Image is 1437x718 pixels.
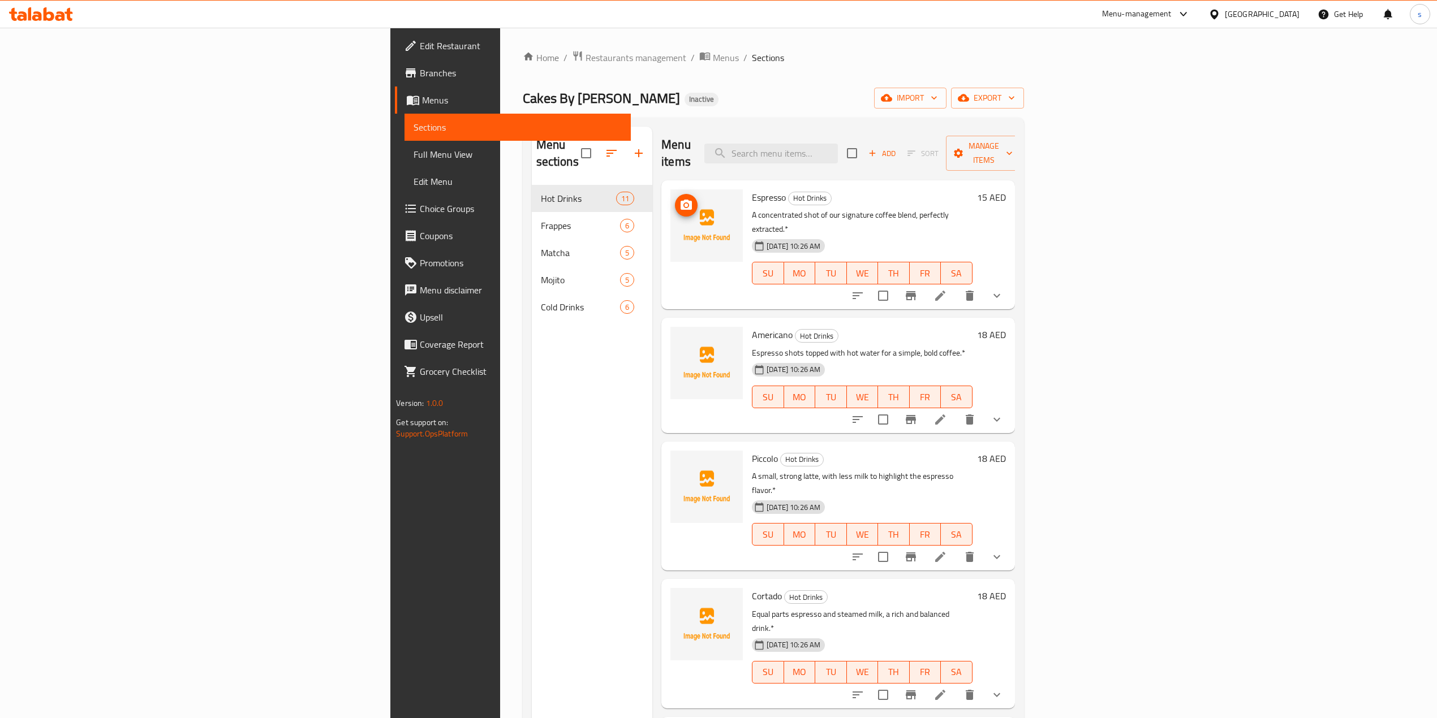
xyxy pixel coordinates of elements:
[815,661,847,684] button: TU
[395,249,630,276] a: Promotions
[977,451,1006,466] h6: 18 AED
[420,256,621,270] span: Promotions
[897,681,924,708] button: Branch-specific-item
[396,396,424,410] span: Version:
[897,282,924,309] button: Branch-specific-item
[784,262,816,284] button: MO
[851,265,874,282] span: WE
[914,526,937,543] span: FR
[752,386,784,408] button: SU
[541,219,620,232] span: Frappes
[910,523,941,546] button: FR
[395,276,630,304] a: Menu disclaimer
[523,85,680,111] span: Cakes By [PERSON_NAME]
[1102,7,1172,21] div: Menu-management
[847,262,879,284] button: WE
[752,262,784,284] button: SU
[621,248,634,258] span: 5
[752,208,973,236] p: A concentrated shot of our signature coffee blend, perfectly extracted.*
[752,346,973,360] p: Espresso shots topped with hot water for a simple, bold coffee.*
[847,386,879,408] button: WE
[405,114,630,141] a: Sections
[541,273,620,287] span: Mojito
[897,406,924,433] button: Branch-specific-item
[574,141,598,165] span: Select all sections
[1418,8,1422,20] span: s
[395,304,630,331] a: Upsell
[395,59,630,86] a: Branches
[617,193,634,204] span: 11
[815,262,847,284] button: TU
[820,265,842,282] span: TU
[820,526,842,543] span: TU
[762,364,825,375] span: [DATE] 10:26 AM
[844,681,871,708] button: sort-choices
[883,389,905,405] span: TH
[840,141,864,165] span: Select section
[586,51,686,64] span: Restaurants management
[523,50,1024,65] nav: breadcrumb
[752,326,793,343] span: Americano
[820,664,842,680] span: TU
[752,661,784,684] button: SU
[983,282,1010,309] button: show more
[933,289,947,302] a: Edit menu item
[878,661,910,684] button: TH
[867,147,897,160] span: Add
[395,331,630,358] a: Coverage Report
[851,389,874,405] span: WE
[871,683,895,707] span: Select to update
[414,120,621,134] span: Sections
[532,239,653,266] div: Matcha5
[910,386,941,408] button: FR
[820,389,842,405] span: TU
[414,175,621,188] span: Edit Menu
[395,222,630,249] a: Coupons
[784,523,816,546] button: MO
[757,526,779,543] span: SU
[941,523,973,546] button: SA
[621,220,634,231] span: 6
[541,300,620,314] span: Cold Drinks
[704,144,838,163] input: search
[910,661,941,684] button: FR
[844,543,871,570] button: sort-choices
[941,262,973,284] button: SA
[532,293,653,321] div: Cold Drinks6
[871,408,895,431] span: Select to update
[956,406,983,433] button: delete
[620,219,634,232] div: items
[851,526,874,543] span: WE
[883,664,905,680] span: TH
[956,543,983,570] button: delete
[420,66,621,80] span: Branches
[395,32,630,59] a: Edit Restaurant
[685,94,718,104] span: Inactive
[426,396,444,410] span: 1.0.0
[625,140,652,167] button: Add section
[670,327,743,399] img: Americano
[956,282,983,309] button: delete
[789,526,811,543] span: MO
[395,195,630,222] a: Choice Groups
[815,523,847,546] button: TU
[616,192,634,205] div: items
[405,168,630,195] a: Edit Menu
[420,310,621,324] span: Upsell
[621,302,634,313] span: 6
[691,51,695,64] li: /
[789,265,811,282] span: MO
[621,275,634,286] span: 5
[532,185,653,212] div: Hot Drinks11
[396,426,468,441] a: Support.OpsPlatform
[977,588,1006,604] h6: 18 AED
[977,327,1006,343] h6: 18 AED
[713,51,739,64] span: Menus
[983,543,1010,570] button: show more
[420,338,621,351] span: Coverage Report
[541,192,616,205] span: Hot Drinks
[990,289,1004,302] svg: Show Choices
[752,469,973,498] p: A small, strong latte, with less milk to highlight the espresso flavor.*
